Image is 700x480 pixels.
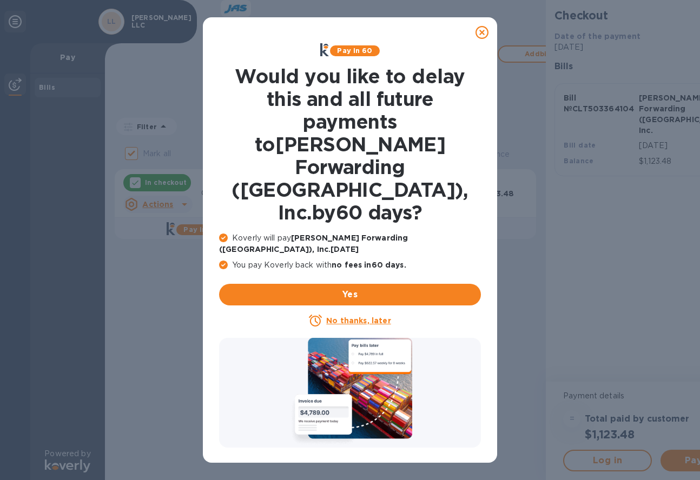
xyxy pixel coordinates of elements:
[228,288,472,301] span: Yes
[219,234,408,254] b: [PERSON_NAME] Forwarding ([GEOGRAPHIC_DATA]), Inc. [DATE]
[337,46,372,55] b: Pay in 60
[219,284,481,305] button: Yes
[219,259,481,271] p: You pay Koverly back with
[219,65,481,224] h1: Would you like to delay this and all future payments to [PERSON_NAME] Forwarding ([GEOGRAPHIC_DAT...
[332,261,406,269] b: no fees in 60 days .
[219,232,481,255] p: Koverly will pay
[326,316,391,325] u: No thanks, later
